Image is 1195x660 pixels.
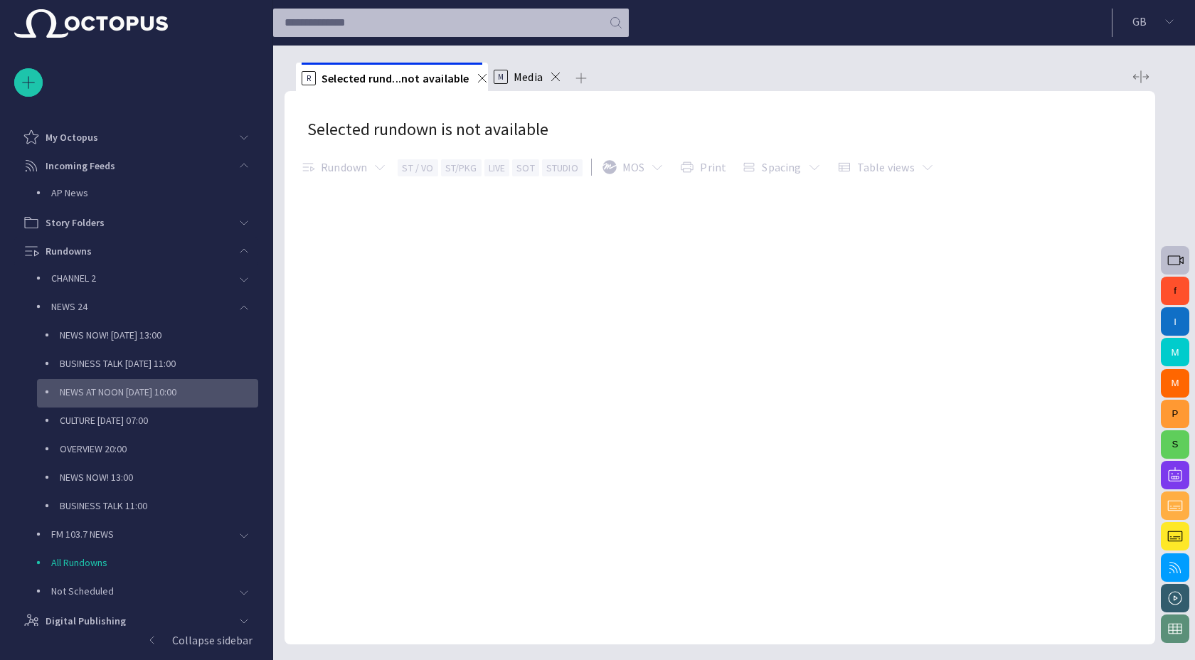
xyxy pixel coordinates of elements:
[51,555,258,570] p: All Rundowns
[60,470,258,484] p: NEWS NOW! 13:00
[46,159,115,173] p: Incoming Feeds
[51,584,230,598] p: Not Scheduled
[51,186,258,200] p: AP News
[23,180,258,208] div: AP News
[1121,9,1186,34] button: GB
[60,413,258,427] p: CULTURE [DATE] 07:00
[51,527,230,541] p: FM 103.7 NEWS
[31,351,258,379] div: BUSINESS TALK [DATE] 11:00
[1161,307,1189,336] button: I
[296,63,488,91] div: RSelected rund...not available
[46,244,92,258] p: Rundowns
[1161,338,1189,366] button: M
[14,123,258,626] ul: main menu
[60,499,258,513] p: BUSINESS TALK 11:00
[46,215,105,230] p: Story Folders
[1132,13,1147,30] p: G B
[302,71,316,85] p: R
[1161,400,1189,428] button: P
[31,322,258,351] div: NEWS NOW! [DATE] 13:00
[60,442,258,456] p: OVERVIEW 20:00
[14,9,168,38] img: Octopus News Room
[514,70,543,84] span: Media
[46,614,126,628] p: Digital Publishing
[1161,430,1189,459] button: S
[1161,369,1189,398] button: M
[51,271,230,285] p: CHANNEL 2
[46,130,98,144] p: My Octopus
[488,63,568,91] div: MMedia
[23,550,258,578] div: All Rundowns
[60,328,258,342] p: NEWS NOW! [DATE] 13:00
[60,385,258,399] p: NEWS AT NOON [DATE] 10:00
[31,436,258,464] div: OVERVIEW 20:00
[31,493,258,521] div: BUSINESS TALK 11:00
[60,356,258,371] p: BUSINESS TALK [DATE] 11:00
[31,379,258,408] div: NEWS AT NOON [DATE] 10:00
[172,632,253,649] p: Collapse sidebar
[31,408,258,436] div: CULTURE [DATE] 07:00
[51,299,230,314] p: NEWS 24
[31,464,258,493] div: NEWS NOW! 13:00
[494,70,508,84] p: M
[322,71,469,85] span: Selected rund...not available
[1161,277,1189,305] button: f
[296,108,1144,150] p: Selected rundown is not available
[14,626,258,654] button: Collapse sidebar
